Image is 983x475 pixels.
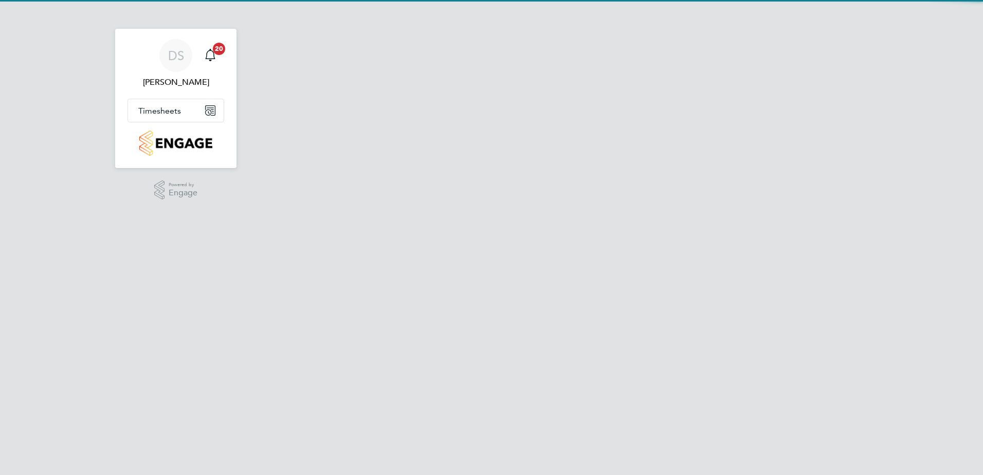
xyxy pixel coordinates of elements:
span: Engage [169,189,197,197]
span: DS [168,49,184,62]
img: countryside-properties-logo-retina.png [139,131,212,156]
a: 20 [200,39,221,72]
span: 20 [213,43,225,55]
a: Go to home page [128,131,224,156]
button: Timesheets [128,99,224,122]
span: Powered by [169,180,197,189]
span: Timesheets [138,106,181,116]
a: Powered byEngage [154,180,198,200]
span: Dave Smith [128,76,224,88]
nav: Main navigation [115,29,236,168]
a: DS[PERSON_NAME] [128,39,224,88]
